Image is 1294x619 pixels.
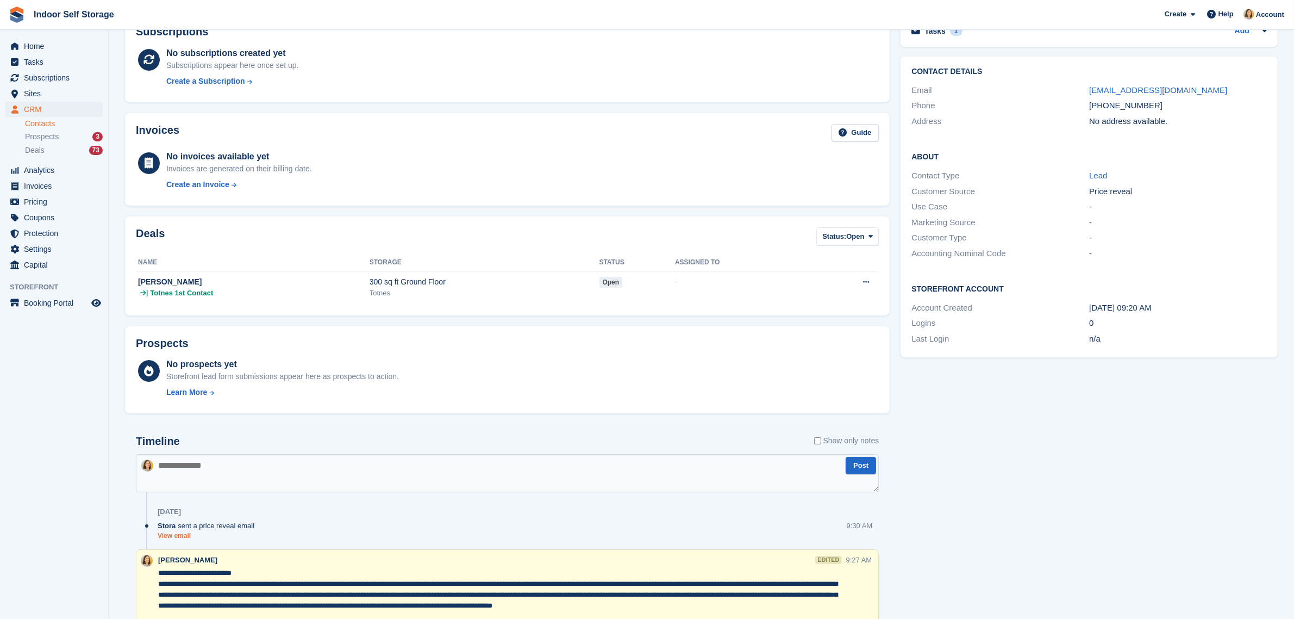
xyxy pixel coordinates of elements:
label: Show only notes [814,435,879,447]
a: menu [5,86,103,101]
span: Account [1256,9,1284,20]
button: Status: Open [816,227,879,245]
a: menu [5,295,103,311]
h2: Invoices [136,124,179,142]
th: Assigned to [675,254,810,271]
span: open [599,277,623,288]
span: Status: [822,231,846,242]
div: [PHONE_NUMBER] [1089,100,1267,112]
th: Status [599,254,675,271]
div: Accounting Nominal Code [911,247,1089,260]
div: Account Created [911,302,1089,314]
span: Capital [24,257,89,273]
div: Logins [911,317,1089,330]
div: Customer Source [911,185,1089,198]
th: Name [136,254,370,271]
div: - [1089,201,1267,213]
div: Use Case [911,201,1089,213]
span: Open [846,231,864,242]
h2: Subscriptions [136,26,879,38]
div: 1 [950,26,962,36]
div: No subscriptions created yet [166,47,299,60]
a: menu [5,178,103,194]
div: - [675,276,810,287]
span: Tasks [24,54,89,70]
div: Create a Subscription [166,76,245,87]
div: sent a price reveal email [158,521,260,531]
h2: Prospects [136,337,189,350]
div: - [1089,232,1267,244]
th: Storage [370,254,599,271]
span: Home [24,39,89,54]
h2: Contact Details [911,67,1267,76]
div: No prospects yet [166,358,399,371]
a: Add [1235,25,1249,38]
div: 73 [89,146,103,155]
span: Subscriptions [24,70,89,85]
h2: About [911,151,1267,162]
span: | [146,288,148,299]
span: Coupons [24,210,89,225]
span: [PERSON_NAME] [158,556,217,564]
img: stora-icon-8386f47178a22dfd0bd8f6a31ec36ba5ce8667c1dd55bd0f319d3a0aa187defe.svg [9,7,25,23]
span: Totnes 1st Contact [150,288,213,299]
span: Storefront [10,282,108,293]
h2: Storefront Account [911,283,1267,294]
a: menu [5,242,103,257]
a: menu [5,39,103,54]
button: Post [846,457,876,475]
div: Customer Type [911,232,1089,244]
div: - [1089,247,1267,260]
div: Price reveal [1089,185,1267,198]
div: Address [911,115,1089,128]
a: menu [5,194,103,209]
h2: Timeline [136,435,180,448]
a: Create a Subscription [166,76,299,87]
div: Last Login [911,333,1089,345]
a: menu [5,257,103,273]
div: Create an Invoice [166,179,229,190]
a: View email [158,531,260,541]
div: 300 sq ft Ground Floor [370,276,599,288]
div: 0 [1089,317,1267,330]
div: [DATE] 09:20 AM [1089,302,1267,314]
div: Email [911,84,1089,97]
div: Totnes [370,288,599,299]
span: Pricing [24,194,89,209]
div: 3 [92,132,103,141]
a: menu [5,70,103,85]
span: Analytics [24,163,89,178]
div: 9:30 AM [847,521,873,531]
div: Invoices are generated on their billing date. [166,163,312,175]
div: No address available. [1089,115,1267,128]
img: Emma Higgins [141,555,153,567]
span: Sites [24,86,89,101]
div: 9:27 AM [846,555,872,565]
a: Learn More [166,387,399,398]
span: Protection [24,226,89,241]
a: [EMAIL_ADDRESS][DOMAIN_NAME] [1089,85,1227,95]
div: edited [815,556,841,564]
div: Marketing Source [911,216,1089,229]
a: menu [5,226,103,241]
span: Prospects [25,132,59,142]
a: menu [5,163,103,178]
div: [PERSON_NAME] [138,276,370,288]
a: Guide [832,124,879,142]
input: Show only notes [814,435,821,447]
img: Emma Higgins [1243,9,1254,20]
div: Learn More [166,387,207,398]
div: n/a [1089,333,1267,345]
h2: Deals [136,227,165,247]
span: Create [1165,9,1186,20]
a: Deals 73 [25,145,103,156]
a: menu [5,54,103,70]
a: menu [5,102,103,117]
div: - [1089,216,1267,229]
span: Help [1218,9,1234,20]
a: Create an Invoice [166,179,312,190]
span: Deals [25,145,45,156]
a: Lead [1089,171,1107,180]
span: CRM [24,102,89,117]
a: Preview store [90,296,103,309]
